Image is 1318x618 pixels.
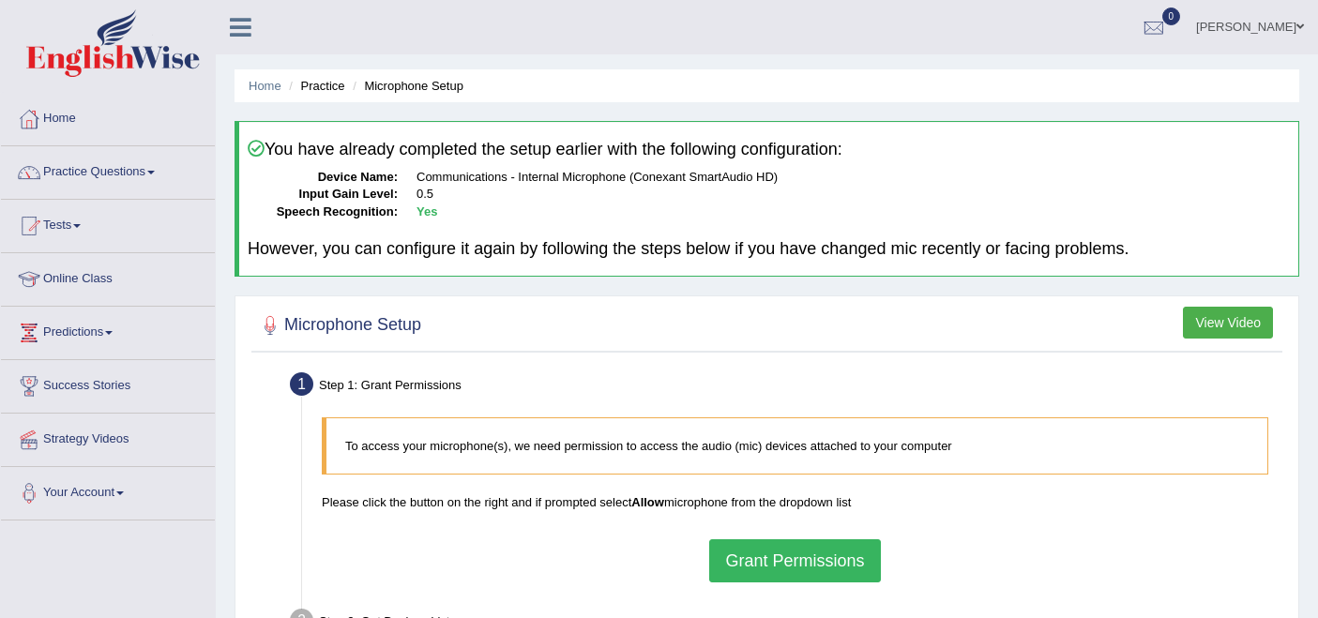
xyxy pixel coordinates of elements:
a: Success Stories [1,360,215,407]
span: 0 [1162,8,1181,25]
dt: Device Name: [248,169,398,187]
li: Microphone Setup [348,77,463,95]
h4: However, you can configure it again by following the steps below if you have changed mic recently... [248,240,1290,259]
dd: Communications - Internal Microphone (Conexant SmartAudio HD) [417,169,1290,187]
h2: Microphone Setup [256,311,421,339]
b: Allow [631,495,664,509]
dt: Speech Recognition: [248,203,398,221]
a: Home [249,79,281,93]
p: To access your microphone(s), we need permission to access the audio (mic) devices attached to yo... [345,437,1249,455]
button: View Video [1183,307,1273,339]
li: Practice [284,77,344,95]
button: Grant Permissions [709,539,880,582]
a: Home [1,93,215,140]
p: Please click the button on the right and if prompted select microphone from the dropdown list [322,493,1268,511]
a: Online Class [1,253,215,300]
dd: 0.5 [417,186,1290,203]
a: Predictions [1,307,215,354]
dt: Input Gain Level: [248,186,398,203]
a: Strategy Videos [1,414,215,460]
h4: You have already completed the setup earlier with the following configuration: [248,140,1290,159]
a: Your Account [1,467,215,514]
a: Tests [1,200,215,247]
a: Practice Questions [1,146,215,193]
div: Step 1: Grant Permissions [281,367,1290,408]
b: Yes [417,204,437,219]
